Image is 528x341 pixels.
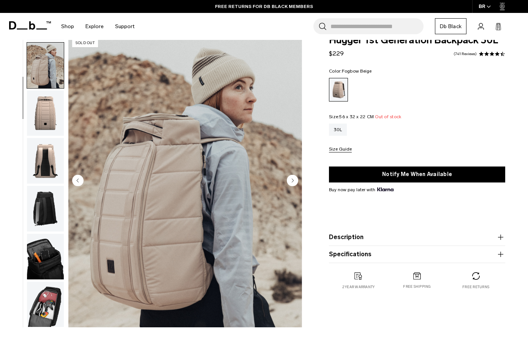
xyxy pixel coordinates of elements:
[329,186,394,193] span: Buy now pay later with
[68,35,302,327] img: Hugger30L_8685b9cd-c39f-49f1-8d5b-0acfe6f0f474.png
[462,284,489,290] p: Free returns
[435,18,466,34] a: Db Black
[27,186,64,232] button: TheStrom30LBackpack-1_1_79231938-d77d-427b-b693-26aa109154d4.png
[85,13,104,40] a: Explore
[27,138,64,184] button: strom30L-12.png
[27,234,64,279] img: TheStrom30LBackpack-13_1_f0d1048c-e097-469d-ac68-c9e797c9cdf4.png
[377,187,394,191] img: {"height" => 20, "alt" => "Klarna"}
[27,42,64,89] button: Hugger30L_8685b9cd-c39f-49f1-8d5b-0acfe6f0f474.png
[339,114,374,119] span: 56 x 32 x 22 CM
[27,138,64,184] img: strom30L-12.png
[287,175,298,188] button: Next slide
[27,282,64,327] img: TheStrom30LBackpack-14_1_53ab6d6e-453c-4ad7-b691-75a182fcca47.png
[403,284,431,289] p: Free shipping
[27,90,64,136] img: strom30L-22.png
[61,13,74,40] a: Shop
[329,35,505,45] span: Hugger 1st Generation Backpack 30L
[215,3,313,10] a: FREE RETURNS FOR DB BLACK MEMBERS
[329,167,505,182] button: Notify Me When Available
[329,50,344,57] span: $229
[27,186,64,232] img: TheStrom30LBackpack-1_1_79231938-d77d-427b-b693-26aa109154d4.png
[115,13,134,40] a: Support
[27,43,64,88] img: Hugger30L_8685b9cd-c39f-49f1-8d5b-0acfe6f0f474.png
[72,175,84,188] button: Previous slide
[329,78,348,102] a: Fogbow Beige
[342,284,375,290] p: 2 year warranty
[342,68,372,74] span: Fogbow Beige
[375,114,401,119] span: Out of stock
[329,114,401,119] legend: Size:
[72,39,98,47] p: Sold Out
[454,52,477,56] a: 741 reviews
[329,69,372,73] legend: Color:
[55,13,140,40] nav: Main Navigation
[329,233,505,242] button: Description
[68,35,302,327] li: 2 / 7
[329,147,352,152] button: Size Guide
[27,233,64,280] button: TheStrom30LBackpack-13_1_f0d1048c-e097-469d-ac68-c9e797c9cdf4.png
[329,250,505,259] button: Specifications
[329,124,347,136] a: 30L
